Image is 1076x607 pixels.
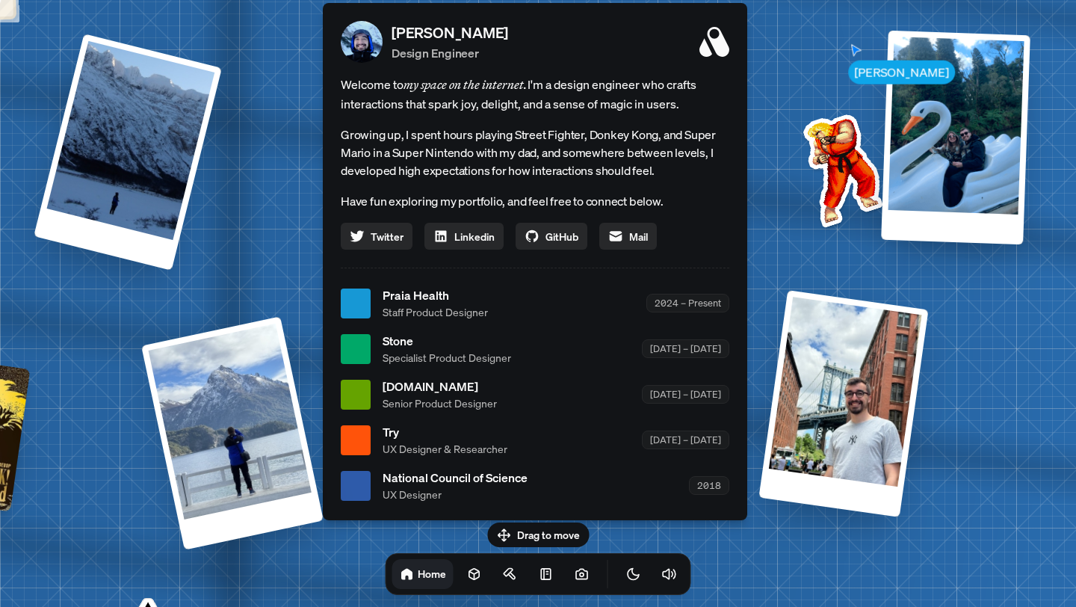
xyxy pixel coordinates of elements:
a: Home [392,559,454,589]
span: Stone [383,332,511,350]
img: Profile example [764,92,915,243]
span: National Council of Science [383,469,528,487]
span: Specialist Product Designer [383,350,511,366]
span: Try [383,423,507,441]
span: Twitter [371,229,403,244]
div: 2024 – Present [646,294,729,312]
div: [DATE] – [DATE] [642,385,729,404]
span: Welcome to I'm a design engineer who crafts interactions that spark joy, delight, and a sense of ... [341,75,729,114]
p: Have fun exploring my portfolio, and feel free to connect below. [341,191,729,211]
span: Praia Health [383,286,488,304]
span: Senior Product Designer [383,395,497,411]
button: Toggle Audio [655,559,684,589]
div: [DATE] – [DATE] [642,431,729,449]
span: [DOMAIN_NAME] [383,378,497,395]
span: UX Designer & Researcher [383,441,507,457]
h1: Home [418,567,446,581]
a: Linkedin [424,223,504,250]
em: my space on the internet. [403,77,528,92]
span: Staff Product Designer [383,304,488,320]
span: UX Designer [383,487,528,502]
a: Twitter [341,223,412,250]
span: Linkedin [454,229,495,244]
div: [DATE] – [DATE] [642,339,729,358]
button: Toggle Theme [619,559,649,589]
a: GitHub [516,223,587,250]
a: Mail [599,223,657,250]
span: GitHub [545,229,578,244]
p: Growing up, I spent hours playing Street Fighter, Donkey Kong, and Super Mario in a Super Nintend... [341,126,729,179]
p: Design Engineer [392,44,508,62]
div: 2018 [689,476,729,495]
p: [PERSON_NAME] [392,22,508,44]
img: Profile Picture [341,21,383,63]
span: Mail [629,229,648,244]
